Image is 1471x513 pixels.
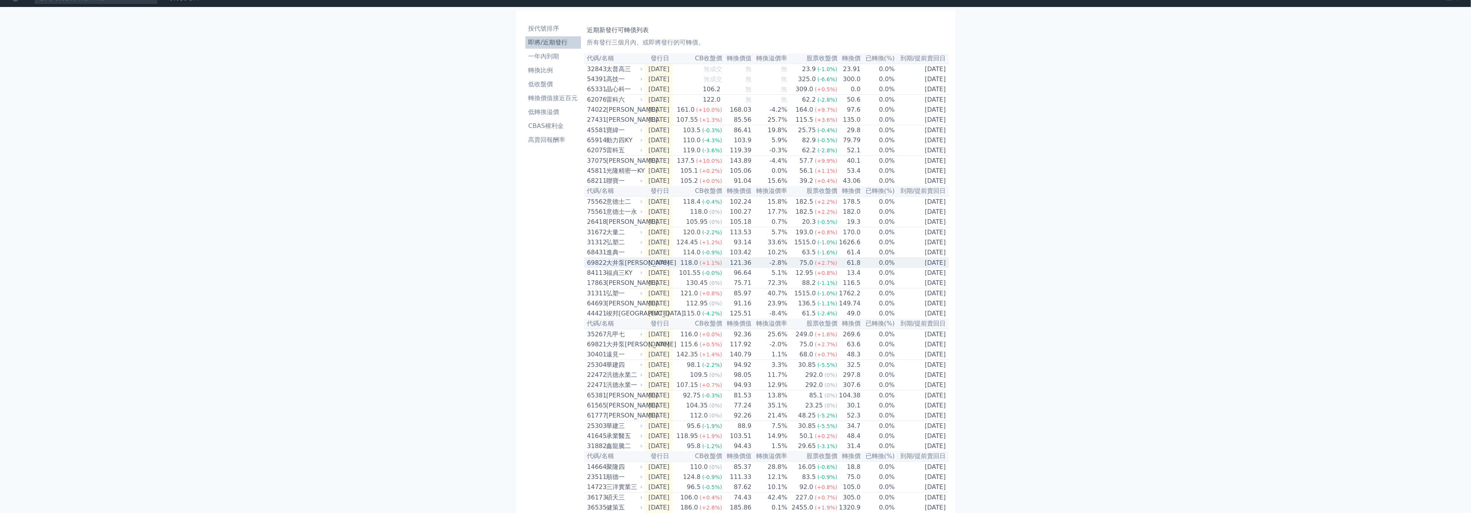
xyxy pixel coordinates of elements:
[895,84,949,95] td: [DATE]
[838,258,861,268] td: 61.8
[838,53,861,64] th: 轉換價
[644,53,673,64] th: 發行日
[675,238,700,247] div: 124.45
[644,207,673,217] td: [DATE]
[682,146,702,155] div: 119.0
[838,95,861,105] td: 50.6
[679,258,700,268] div: 118.0
[723,288,752,299] td: 85.97
[861,217,895,227] td: 0.0%
[895,258,949,268] td: [DATE]
[815,107,837,113] span: (+9.7%)
[801,65,818,74] div: 23.9
[607,146,641,155] div: 雷科五
[644,288,673,299] td: [DATE]
[685,217,709,227] div: 105.95
[587,166,605,176] div: 45811
[587,105,605,114] div: 74022
[723,298,752,308] td: 91.16
[587,65,605,74] div: 32843
[838,288,861,299] td: 1762.2
[895,53,949,64] th: 到期/提前賣回日
[895,186,949,196] th: 到期/提前賣回日
[644,145,673,156] td: [DATE]
[644,196,673,207] td: [DATE]
[861,53,895,64] th: 已轉換(%)
[607,248,641,257] div: 進典一
[817,290,837,297] span: (-1.0%)
[801,95,818,104] div: 62.2
[861,278,895,288] td: 0.0%
[644,268,673,278] td: [DATE]
[682,248,702,257] div: 114.0
[838,156,861,166] td: 40.1
[861,125,895,136] td: 0.0%
[838,166,861,176] td: 53.4
[794,105,815,114] div: 164.0
[644,125,673,136] td: [DATE]
[644,247,673,258] td: [DATE]
[815,270,837,276] span: (+0.8%)
[644,105,673,115] td: [DATE]
[861,237,895,247] td: 0.0%
[815,178,837,184] span: (+0.4%)
[838,247,861,258] td: 61.4
[745,75,752,83] span: 無
[815,168,837,174] span: (+1.1%)
[587,197,605,206] div: 75562
[644,115,673,125] td: [DATE]
[607,75,641,84] div: 高技一
[752,288,788,299] td: 40.7%
[644,95,673,105] td: [DATE]
[709,209,722,215] span: (0%)
[644,278,673,288] td: [DATE]
[702,199,722,205] span: (-0.4%)
[895,135,949,145] td: [DATE]
[607,238,641,247] div: 弘塑二
[861,196,895,207] td: 0.0%
[702,137,722,143] span: (-4.3%)
[752,247,788,258] td: 10.2%
[587,258,605,268] div: 69822
[895,115,949,125] td: [DATE]
[817,239,837,245] span: (-1.0%)
[794,207,815,216] div: 182.5
[644,166,673,176] td: [DATE]
[745,85,752,93] span: 無
[817,137,837,143] span: (-0.5%)
[587,228,605,237] div: 31672
[696,158,722,164] span: (+10.0%)
[723,237,752,247] td: 93.14
[801,248,818,257] div: 63.5
[838,125,861,136] td: 29.8
[644,135,673,145] td: [DATE]
[709,280,722,286] span: (0%)
[797,126,818,135] div: 25.75
[817,249,837,256] span: (-1.6%)
[723,156,752,166] td: 143.89
[752,125,788,136] td: 19.8%
[861,105,895,115] td: 0.0%
[895,74,949,84] td: [DATE]
[838,64,861,74] td: 23.91
[752,268,788,278] td: 5.1%
[584,186,644,196] th: 代碼/名稱
[798,258,815,268] div: 75.0
[815,158,837,164] span: (+9.9%)
[723,186,752,196] th: 轉換價值
[644,298,673,308] td: [DATE]
[895,166,949,176] td: [DATE]
[702,147,722,153] span: (-3.6%)
[587,278,605,288] div: 17863
[815,199,837,205] span: (+2.2%)
[525,24,581,33] li: 按代號排序
[815,209,837,215] span: (+2.2%)
[607,166,641,176] div: 光隆精密一KY
[752,207,788,217] td: 17.7%
[607,105,641,114] div: [PERSON_NAME]
[644,217,673,227] td: [DATE]
[587,38,946,47] p: 所有發行三個月內、或即將發行的可轉債。
[752,237,788,247] td: 33.6%
[838,217,861,227] td: 19.3
[895,156,949,166] td: [DATE]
